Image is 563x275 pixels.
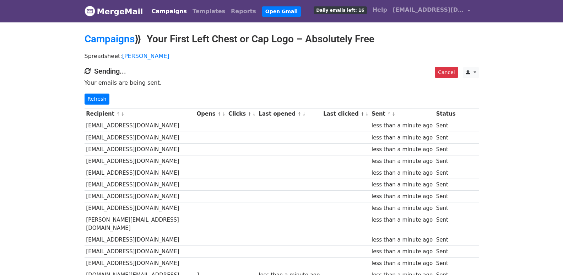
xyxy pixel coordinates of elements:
a: Help [370,3,390,17]
a: ↑ [297,111,301,117]
a: ↓ [252,111,256,117]
td: Sent [434,202,457,214]
td: Sent [434,258,457,269]
td: [EMAIL_ADDRESS][DOMAIN_NAME] [85,155,195,167]
div: less than a minute ago [372,192,433,201]
a: Campaigns [85,33,135,45]
a: Campaigns [149,4,190,18]
th: Status [434,108,457,120]
a: ↓ [222,111,226,117]
div: less than a minute ago [372,134,433,142]
div: less than a minute ago [372,157,433,165]
td: Sent [434,155,457,167]
td: Sent [434,179,457,191]
td: [EMAIL_ADDRESS][DOMAIN_NAME] [85,258,195,269]
div: less than a minute ago [372,259,433,268]
div: less than a minute ago [372,204,433,212]
td: Sent [434,120,457,132]
th: Recipient [85,108,195,120]
a: ↓ [392,111,396,117]
td: [PERSON_NAME][EMAIL_ADDRESS][DOMAIN_NAME] [85,214,195,234]
h4: Sending... [85,67,479,75]
span: [EMAIL_ADDRESS][DOMAIN_NAME] [393,6,464,14]
a: [EMAIL_ADDRESS][DOMAIN_NAME] [390,3,473,20]
h2: ⟫ Your First Left Chest or Cap Logo – Absolutely Free [85,33,479,45]
p: Your emails are being sent. [85,79,479,86]
div: less than a minute ago [372,181,433,189]
td: Sent [434,191,457,202]
td: Sent [434,143,457,155]
div: less than a minute ago [372,248,433,256]
a: ↑ [387,111,391,117]
a: ↑ [248,111,251,117]
a: ↑ [217,111,221,117]
td: [EMAIL_ADDRESS][DOMAIN_NAME] [85,132,195,143]
td: [EMAIL_ADDRESS][DOMAIN_NAME] [85,234,195,246]
p: Spreadsheet: [85,52,479,60]
th: Opens [195,108,227,120]
div: less than a minute ago [372,146,433,154]
a: Cancel [435,67,458,78]
td: [EMAIL_ADDRESS][DOMAIN_NAME] [85,120,195,132]
a: ↑ [116,111,120,117]
div: less than a minute ago [372,169,433,177]
th: Sent [370,108,434,120]
td: [EMAIL_ADDRESS][DOMAIN_NAME] [85,191,195,202]
div: less than a minute ago [372,236,433,244]
img: MergeMail logo [85,6,95,16]
a: Refresh [85,94,110,105]
td: [EMAIL_ADDRESS][DOMAIN_NAME] [85,167,195,179]
a: ↓ [121,111,125,117]
span: Daily emails left: 16 [314,6,367,14]
td: Sent [434,214,457,234]
a: Open Gmail [262,6,301,17]
td: [EMAIL_ADDRESS][DOMAIN_NAME] [85,143,195,155]
a: MergeMail [85,4,143,19]
a: ↓ [302,111,306,117]
a: ↓ [365,111,369,117]
td: Sent [434,167,457,179]
td: Sent [434,246,457,258]
td: [EMAIL_ADDRESS][DOMAIN_NAME] [85,202,195,214]
a: Daily emails left: 16 [311,3,369,17]
div: less than a minute ago [372,122,433,130]
a: Reports [228,4,259,18]
a: [PERSON_NAME] [122,53,169,59]
td: Sent [434,132,457,143]
a: ↑ [361,111,364,117]
a: Templates [190,4,228,18]
th: Last clicked [321,108,370,120]
th: Clicks [227,108,257,120]
td: Sent [434,234,457,246]
th: Last opened [257,108,322,120]
div: less than a minute ago [372,216,433,224]
td: [EMAIL_ADDRESS][DOMAIN_NAME] [85,179,195,191]
td: [EMAIL_ADDRESS][DOMAIN_NAME] [85,246,195,258]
